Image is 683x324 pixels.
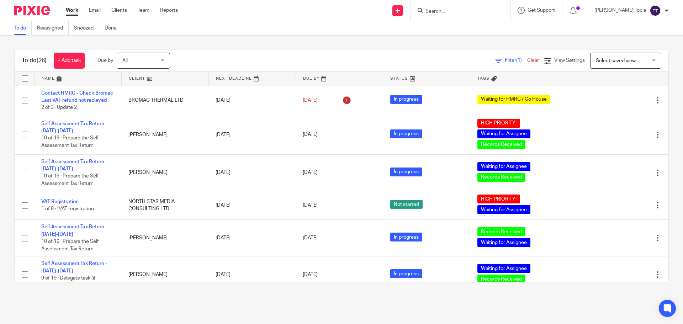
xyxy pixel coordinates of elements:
[477,264,530,273] span: Waiting for Assignee
[390,129,422,138] span: In progress
[41,207,94,212] span: 1 of 8 · *VAT registration
[477,119,520,128] span: HIGH PRIORITY!
[505,58,527,63] span: Filter
[477,238,530,247] span: Waiting for Assignee
[596,58,636,63] span: Select saved view
[14,6,50,15] img: Pixie
[41,239,99,251] span: 10 of 19 · Prepare the Self Assessment Tax Return
[208,154,296,191] td: [DATE]
[37,58,47,63] span: (26)
[303,132,318,137] span: [DATE]
[22,57,47,64] h1: To do
[303,203,318,208] span: [DATE]
[74,21,99,35] a: Snoozed
[66,7,78,14] a: Work
[41,105,77,110] span: 2 of 3 · Update 2
[477,173,525,182] span: Records Received
[41,121,107,133] a: Self Assessment Tax Return - [DATE]-[DATE]
[303,98,318,103] span: [DATE]
[138,7,149,14] a: Team
[477,95,550,104] span: Waiting for HMRC / Co House
[594,7,646,14] p: [PERSON_NAME] Topia
[390,200,423,209] span: Not started
[41,199,79,204] a: VAT Registration
[527,58,539,63] a: Clear
[208,220,296,256] td: [DATE]
[160,7,178,14] a: Reports
[208,86,296,115] td: [DATE]
[208,191,296,220] td: [DATE]
[41,136,99,148] span: 10 of 19 · Prepare the Self Assessment Tax Return
[121,115,208,154] td: [PERSON_NAME]
[41,91,113,103] a: Contact HMRC - Check Bromac Last VAT refund not recieved
[477,195,520,203] span: HIGH PRIORITY!
[121,86,208,115] td: BROMAC THERMAL LTD
[41,159,107,171] a: Self Assessment Tax Return - [DATE]-[DATE]
[208,115,296,154] td: [DATE]
[516,58,522,63] span: (1)
[37,21,69,35] a: Reassigned
[477,162,530,171] span: Waiting for Assignee
[390,168,422,176] span: In progress
[477,140,525,149] span: Records Received
[390,233,422,241] span: In progress
[477,275,525,283] span: Records Received
[105,21,122,35] a: Done
[303,170,318,175] span: [DATE]
[477,205,530,214] span: Waiting for Assignee
[54,53,85,69] a: + Add task
[121,256,208,293] td: [PERSON_NAME]
[121,220,208,256] td: [PERSON_NAME]
[303,235,318,240] span: [DATE]
[390,269,422,278] span: In progress
[477,129,530,138] span: Waiting for Assignee
[97,57,113,64] p: Due by
[554,58,585,63] span: View Settings
[477,227,525,236] span: Records Received
[477,76,489,80] span: Tags
[303,272,318,277] span: [DATE]
[89,7,101,14] a: Email
[14,21,32,35] a: To do
[121,154,208,191] td: [PERSON_NAME]
[650,5,661,16] img: svg%3E
[122,58,128,63] span: All
[41,261,107,273] a: Self Assessment Tax Return - [DATE]-[DATE]
[41,276,96,288] span: 9 of 19 · Delegate task (if applicable)
[528,8,555,13] span: Get Support
[208,256,296,293] td: [DATE]
[41,224,107,237] a: Self Assessment Tax Return - [DATE]-[DATE]
[425,9,489,15] input: Search
[41,174,99,186] span: 10 of 19 · Prepare the Self Assessment Tax Return
[111,7,127,14] a: Clients
[390,95,422,104] span: In progress
[121,191,208,220] td: NORTH STAR MEDIA CONSULTING LTD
